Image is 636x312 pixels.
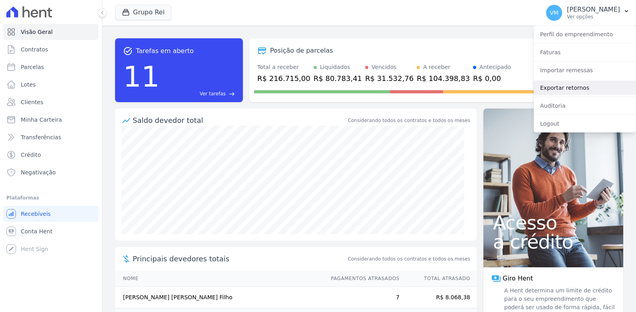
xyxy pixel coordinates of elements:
[270,46,333,55] div: Posição de parcelas
[133,115,346,126] div: Saldo devedor total
[200,90,226,97] span: Ver tarefas
[3,112,99,128] a: Minha Carteira
[3,164,99,180] a: Negativação
[417,73,470,84] div: R$ 104.398,83
[133,253,346,264] span: Principais devedores totais
[320,63,350,71] div: Liquidados
[534,81,636,95] a: Exportar retornos
[163,90,235,97] a: Ver tarefas east
[257,63,310,71] div: Total a receber
[21,63,44,71] span: Parcelas
[21,151,41,159] span: Crédito
[534,27,636,41] a: Perfil do empreendimento
[21,227,52,235] span: Conta Hent
[229,91,235,97] span: east
[3,77,99,93] a: Lotes
[21,133,61,141] span: Transferências
[348,117,470,124] div: Considerando todos os contratos e todos os meses
[567,14,620,20] p: Ver opções
[115,287,323,308] td: [PERSON_NAME] [PERSON_NAME] Filho
[348,255,470,263] span: Considerando todos os contratos e todos os meses
[534,117,636,131] a: Logout
[123,46,133,56] span: task_alt
[3,24,99,40] a: Visão Geral
[503,274,533,283] span: Giro Hent
[3,206,99,222] a: Recebíveis
[3,94,99,110] a: Clientes
[115,271,323,287] th: Nome
[534,45,636,59] a: Faturas
[3,59,99,75] a: Parcelas
[123,56,160,97] div: 11
[479,63,511,71] div: Antecipado
[493,213,614,232] span: Acesso
[3,223,99,239] a: Conta Hent
[115,5,171,20] button: Grupo Rei
[21,168,56,176] span: Negativação
[21,98,43,106] span: Clientes
[257,73,310,84] div: R$ 216.715,00
[534,99,636,113] a: Auditoria
[3,147,99,163] a: Crédito
[473,73,511,84] div: R$ 0,00
[3,41,99,57] a: Contratos
[493,232,614,251] span: a crédito
[567,6,620,14] p: [PERSON_NAME]
[534,63,636,77] a: Importar remessas
[372,63,396,71] div: Vencidos
[3,129,99,145] a: Transferências
[550,10,558,16] span: VM
[314,73,362,84] div: R$ 80.783,41
[21,45,48,53] span: Contratos
[400,271,477,287] th: Total Atrasado
[6,193,95,203] div: Plataformas
[323,287,400,308] td: 7
[365,73,413,84] div: R$ 31.532,76
[21,81,36,89] span: Lotes
[540,2,636,24] button: VM [PERSON_NAME] Ver opções
[323,271,400,287] th: Pagamentos Atrasados
[400,287,477,308] td: R$ 8.068,38
[136,46,194,56] span: Tarefas em aberto
[21,28,53,36] span: Visão Geral
[423,63,450,71] div: A receber
[21,210,51,218] span: Recebíveis
[21,116,62,124] span: Minha Carteira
